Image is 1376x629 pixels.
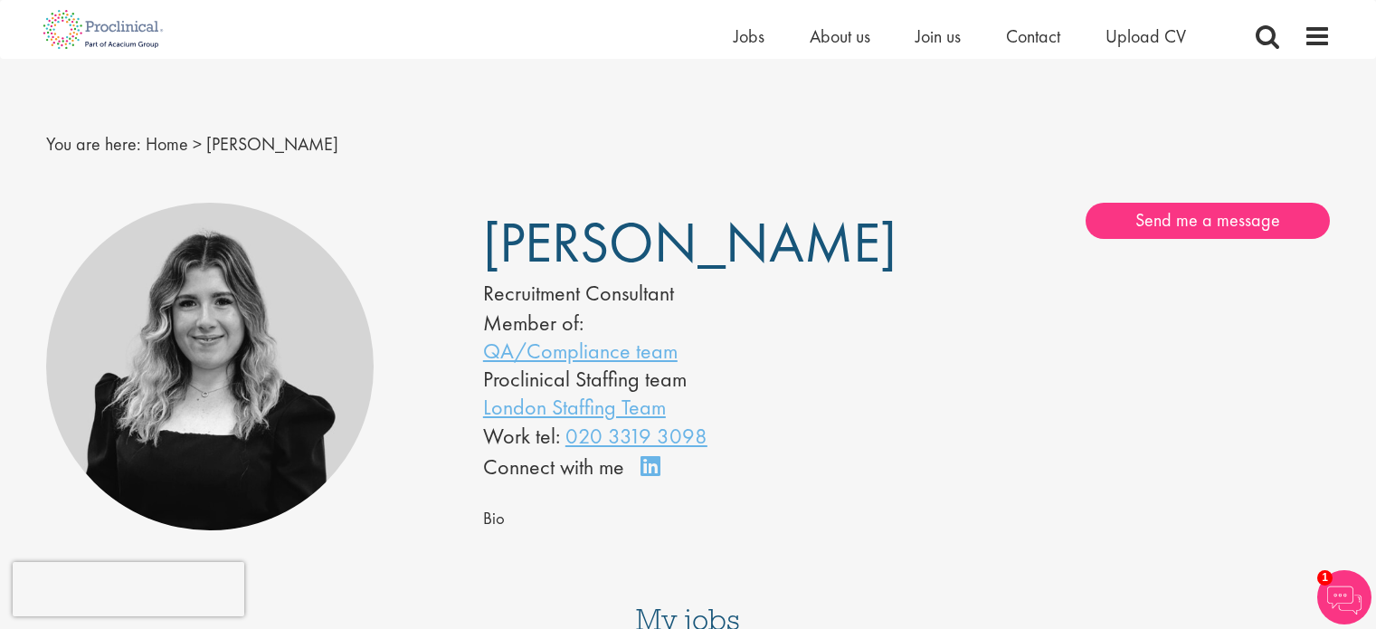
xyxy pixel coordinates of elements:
[483,206,897,279] span: [PERSON_NAME]
[483,337,678,365] a: QA/Compliance team
[483,508,505,529] span: Bio
[483,365,852,393] li: Proclinical Staffing team
[483,393,666,421] a: London Staffing Team
[483,309,584,337] label: Member of:
[206,132,338,156] span: [PERSON_NAME]
[46,132,141,156] span: You are here:
[146,132,188,156] a: breadcrumb link
[734,24,764,48] a: Jobs
[1006,24,1060,48] a: Contact
[13,562,244,616] iframe: reCAPTCHA
[916,24,961,48] a: Join us
[483,278,852,309] div: Recruitment Consultant
[1086,203,1330,239] a: Send me a message
[1317,570,1371,624] img: Chatbot
[46,203,375,531] img: Molly Colclough
[565,422,707,450] a: 020 3319 3098
[483,422,560,450] span: Work tel:
[1106,24,1186,48] a: Upload CV
[810,24,870,48] a: About us
[193,132,202,156] span: >
[1317,570,1333,586] span: 1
